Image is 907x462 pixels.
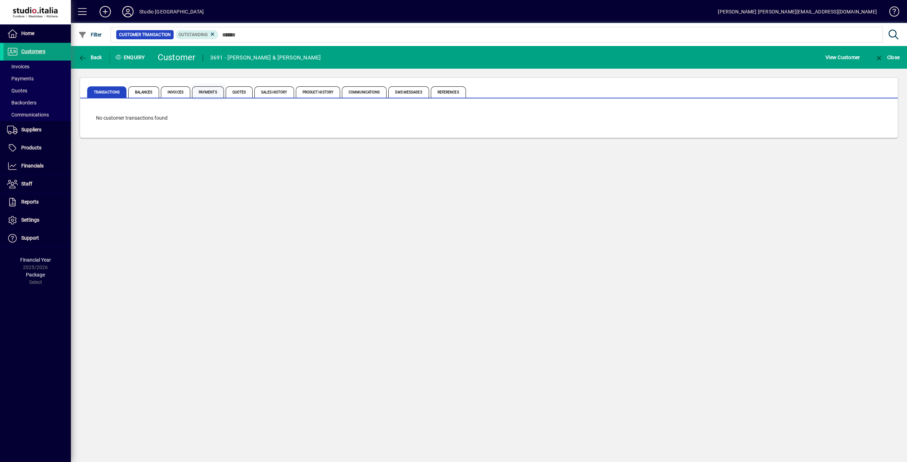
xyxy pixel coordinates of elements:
span: Back [78,55,102,60]
a: Invoices [4,61,71,73]
a: Knowledge Base [884,1,898,24]
button: Close [873,51,901,64]
a: Reports [4,193,71,211]
span: Payments [7,76,34,81]
span: References [431,86,466,98]
span: Financials [21,163,44,169]
div: Enquiry [110,52,152,63]
div: No customer transactions found [89,107,889,129]
span: Communications [7,112,49,118]
app-page-header-button: Back [71,51,110,64]
span: Balances [128,86,159,98]
span: Customer Transaction [119,31,171,38]
div: [PERSON_NAME] [PERSON_NAME][EMAIL_ADDRESS][DOMAIN_NAME] [718,6,877,17]
span: Suppliers [21,127,41,132]
span: Filter [78,32,102,38]
span: Invoices [7,64,29,69]
button: Profile [117,5,139,18]
span: Package [26,272,45,278]
button: Back [77,51,104,64]
span: Customers [21,49,45,54]
app-page-header-button: Close enquiry [867,51,907,64]
span: Reports [21,199,39,205]
div: Customer [158,52,196,63]
a: Home [4,25,71,42]
a: Payments [4,73,71,85]
span: Products [21,145,41,150]
span: View Customer [826,52,860,63]
span: Quotes [7,88,27,93]
a: Suppliers [4,121,71,139]
a: Settings [4,211,71,229]
a: Financials [4,157,71,175]
span: Invoices [161,86,190,98]
span: Home [21,30,34,36]
span: Communications [342,86,387,98]
span: Settings [21,217,39,223]
span: Backorders [7,100,36,105]
div: 3691 - [PERSON_NAME] & [PERSON_NAME] [210,52,321,63]
mat-chip: Outstanding Status: Outstanding [176,30,219,39]
a: Staff [4,175,71,193]
span: Financial Year [20,257,51,263]
a: Products [4,139,71,157]
span: Quotes [226,86,253,98]
span: Close [875,55,900,60]
span: Product History [296,86,340,98]
span: Payments [192,86,224,98]
a: Backorders [4,97,71,109]
span: Transactions [87,86,126,98]
span: Support [21,235,39,241]
a: Communications [4,109,71,121]
span: Sales History [254,86,294,98]
span: SMS Messages [388,86,429,98]
button: Add [94,5,117,18]
span: Staff [21,181,32,187]
div: Studio [GEOGRAPHIC_DATA] [139,6,204,17]
a: Support [4,229,71,247]
a: Quotes [4,85,71,97]
button: View Customer [824,51,862,64]
button: Filter [77,28,104,41]
span: Outstanding [179,32,208,37]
